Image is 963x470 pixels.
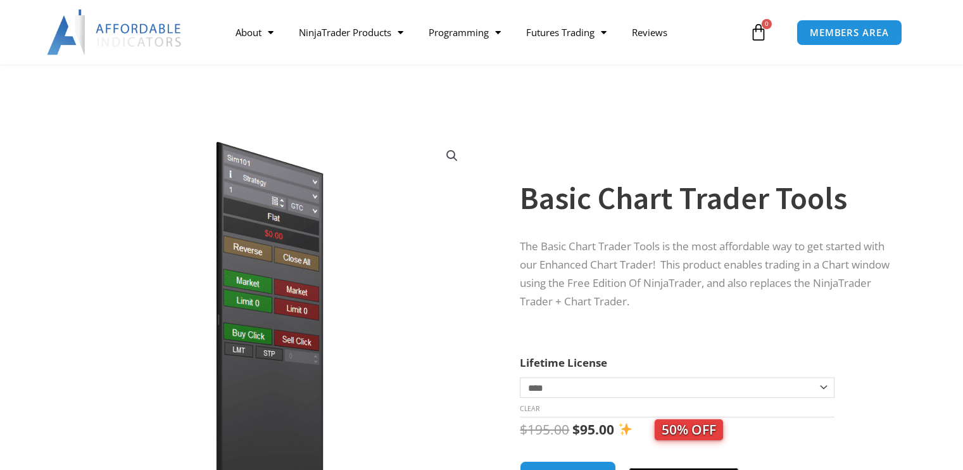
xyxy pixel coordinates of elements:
[762,19,772,29] span: 0
[441,144,463,167] a: View full-screen image gallery
[796,20,902,46] a: MEMBERS AREA
[416,18,513,47] a: Programming
[513,18,619,47] a: Futures Trading
[627,459,741,464] iframe: Secure express checkout frame
[572,421,614,438] bdi: 95.00
[572,421,580,438] span: $
[223,18,746,47] nav: Menu
[520,176,890,220] h1: Basic Chart Trader Tools
[619,422,632,436] img: ✨
[520,421,527,438] span: $
[520,404,539,413] a: Clear options
[810,28,889,37] span: MEMBERS AREA
[920,427,950,457] iframe: Intercom live chat
[619,18,680,47] a: Reviews
[520,238,890,311] p: The Basic Chart Trader Tools is the most affordable way to get started with our Enhanced Chart Tr...
[655,419,723,440] span: 50% OFF
[47,10,183,55] img: LogoAI | Affordable Indicators – NinjaTrader
[286,18,416,47] a: NinjaTrader Products
[223,18,286,47] a: About
[520,355,607,370] label: Lifetime License
[731,14,786,51] a: 0
[520,421,569,438] bdi: 195.00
